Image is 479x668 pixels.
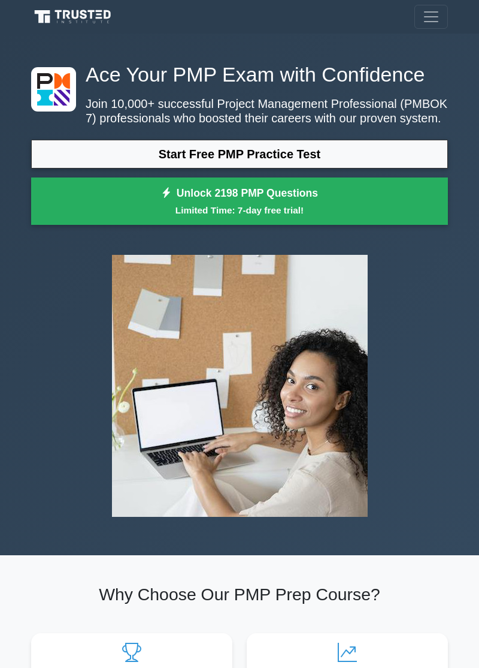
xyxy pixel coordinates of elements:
[31,584,448,604] h2: Why Choose Our PMP Prep Course?
[31,140,448,168] a: Start Free PMP Practice Test
[31,177,448,225] a: Unlock 2198 PMP QuestionsLimited Time: 7-day free trial!
[46,203,433,217] small: Limited Time: 7-day free trial!
[31,62,448,87] h1: Ace Your PMP Exam with Confidence
[414,5,448,29] button: Toggle navigation
[31,97,448,125] p: Join 10,000+ successful Project Management Professional (PMBOK 7) professionals who boosted their...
